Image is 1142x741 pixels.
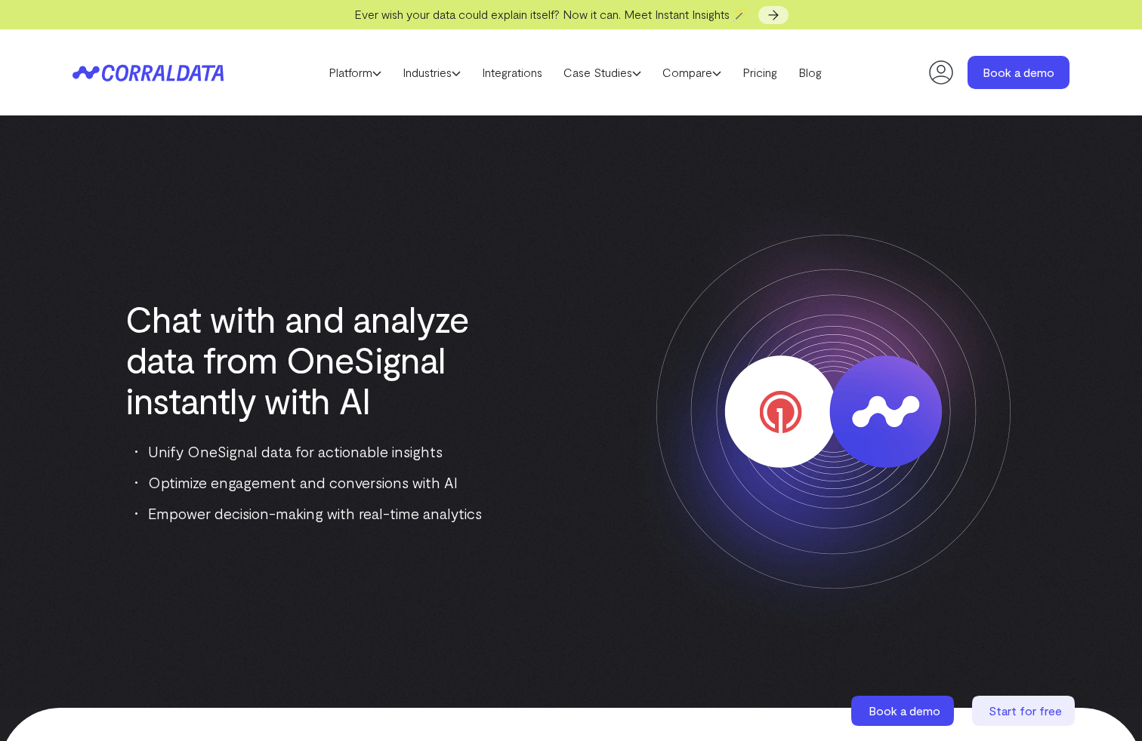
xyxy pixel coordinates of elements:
h1: Chat with and analyze data from OneSignal instantly with AI [125,298,492,420]
span: Ever wish your data could explain itself? Now it can. Meet Instant Insights 🪄 [354,7,748,21]
a: Industries [392,61,471,84]
a: Pricing [732,61,788,84]
a: Case Studies [553,61,652,84]
a: Blog [788,61,832,84]
a: Compare [652,61,732,84]
li: Unify OneSignal data for actionable insights [135,439,492,463]
span: Start for free [989,703,1062,718]
li: Optimize engagement and conversions with AI [135,470,492,494]
a: Platform [318,61,392,84]
span: Book a demo [869,703,940,718]
a: Integrations [471,61,553,84]
a: Start for free [972,696,1078,726]
li: Empower decision-making with real-time analytics [135,501,492,525]
a: Book a demo [968,56,1069,89]
a: Book a demo [851,696,957,726]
